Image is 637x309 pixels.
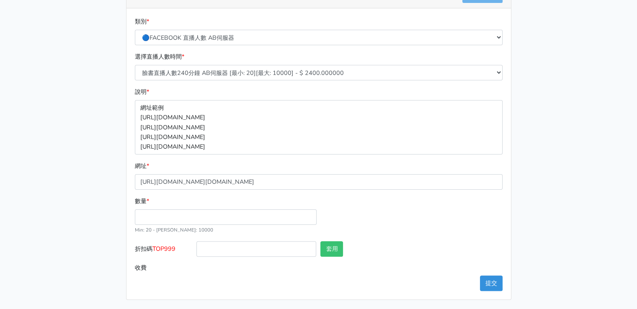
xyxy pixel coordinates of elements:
[320,241,343,257] button: 套用
[135,196,149,206] label: 數量
[135,161,149,171] label: 網址
[135,100,503,154] p: 網址範例 [URL][DOMAIN_NAME] [URL][DOMAIN_NAME] [URL][DOMAIN_NAME] [URL][DOMAIN_NAME]
[135,227,213,233] small: Min: 20 - [PERSON_NAME]: 10000
[133,260,195,276] label: 收費
[135,52,184,62] label: 選擇直播人數時間
[135,87,149,97] label: 說明
[152,245,175,253] span: TOP999
[480,276,503,291] button: 提交
[135,17,149,26] label: 類別
[135,174,503,190] input: 這邊填入網址
[133,241,195,260] label: 折扣碼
